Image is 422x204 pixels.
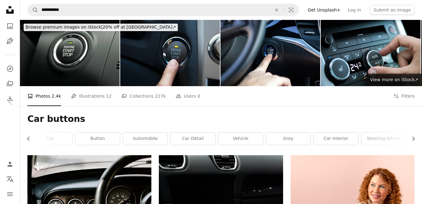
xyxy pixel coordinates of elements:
button: Visual search [284,4,299,16]
span: Browse premium images on iStock | [26,25,102,30]
a: grey [266,132,311,145]
img: Keyless Smart Key Engine Start Stop Button [20,20,120,86]
a: Illustrations [4,35,16,47]
a: button [75,132,120,145]
img: finger pressing the Engine start stop button [120,20,220,86]
span: 20% off at [GEOGRAPHIC_DATA] ↗ [26,25,176,30]
a: car [28,132,72,145]
button: Clear [270,4,283,16]
a: Browse premium images on iStock|20% off at [GEOGRAPHIC_DATA]↗ [20,20,182,35]
a: Illustrations 12 [71,86,111,106]
a: Log in [344,5,365,15]
h1: Car buttons [27,114,415,125]
button: Submit an image [370,5,415,15]
a: Photos [4,20,16,32]
form: Find visuals sitewide [27,4,299,16]
a: car interior [314,132,358,145]
img: Car air conditioning [321,20,420,86]
a: Get Unsplash+ [304,5,344,15]
button: Menu [4,188,16,200]
span: View more on iStock ↗ [370,77,418,82]
a: vehicle [218,132,263,145]
span: 12 [106,93,112,100]
a: Log in / Sign up [4,158,16,170]
button: scroll list to the left [27,132,34,145]
a: Explore [4,63,16,75]
img: Engine start and stop button. [220,20,320,86]
a: Collections 227k [121,86,166,106]
a: Next [400,72,422,132]
button: Search Unsplash [28,4,38,16]
span: 0 [197,93,200,100]
button: Filters [393,86,415,106]
button: scroll list to the right [408,132,415,145]
a: Users 0 [176,86,200,106]
a: car detail [171,132,215,145]
a: View more on iStock↗ [366,74,422,86]
button: Language [4,173,16,185]
a: automobile [123,132,168,145]
a: steering wheel [361,132,406,145]
span: 227k [155,93,166,100]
